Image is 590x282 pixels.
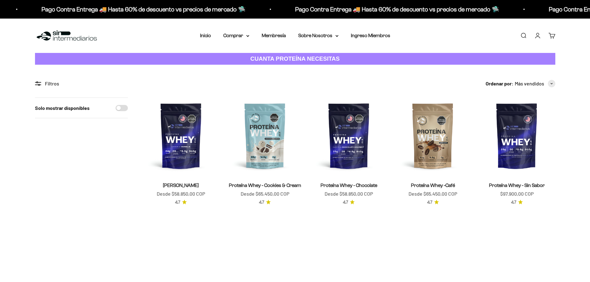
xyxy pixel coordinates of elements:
[351,33,390,38] a: Ingreso Miembros
[511,199,523,206] a: 4.74.7 de 5.0 estrellas
[250,55,340,62] strong: CUANTA PROTEÍNA NECESITAS
[200,33,211,38] a: Inicio
[511,199,516,206] span: 4.7
[259,199,264,206] span: 4.7
[163,183,199,188] a: [PERSON_NAME]
[409,190,457,198] sale-price: Desde $65.450,00 COP
[35,80,128,88] div: Filtros
[223,32,249,40] summary: Comprar
[427,199,439,206] a: 4.74.7 de 5.0 estrellas
[294,4,498,14] p: Pago Contra Entrega 🚚 Hasta 60% de descuento vs precios de mercado 🛸
[175,199,180,206] span: 4.7
[500,190,534,198] sale-price: $97.900,00 COP
[157,190,205,198] sale-price: Desde $58.850,00 COP
[35,104,90,112] label: Solo mostrar disponibles
[515,80,555,88] button: Más vendidos
[259,199,271,206] a: 4.74.7 de 5.0 estrellas
[40,4,244,14] p: Pago Contra Entrega 🚚 Hasta 60% de descuento vs precios de mercado 🛸
[515,80,544,88] span: Más vendidos
[343,199,348,206] span: 4.7
[486,80,514,88] span: Ordenar por:
[262,33,286,38] a: Membresía
[427,199,432,206] span: 4.7
[343,199,355,206] a: 4.74.7 de 5.0 estrellas
[411,183,455,188] a: Proteína Whey -Café
[298,32,339,40] summary: Sobre Nosotros
[325,190,373,198] sale-price: Desde $58.850,00 COP
[489,183,545,188] a: Proteína Whey - Sin Sabor
[229,183,301,188] a: Proteína Whey - Cookies & Cream
[321,183,377,188] a: Proteína Whey - Chocolate
[35,53,555,65] a: CUANTA PROTEÍNA NECESITAS
[175,199,187,206] a: 4.74.7 de 5.0 estrellas
[241,190,289,198] sale-price: Desde $65.450,00 COP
